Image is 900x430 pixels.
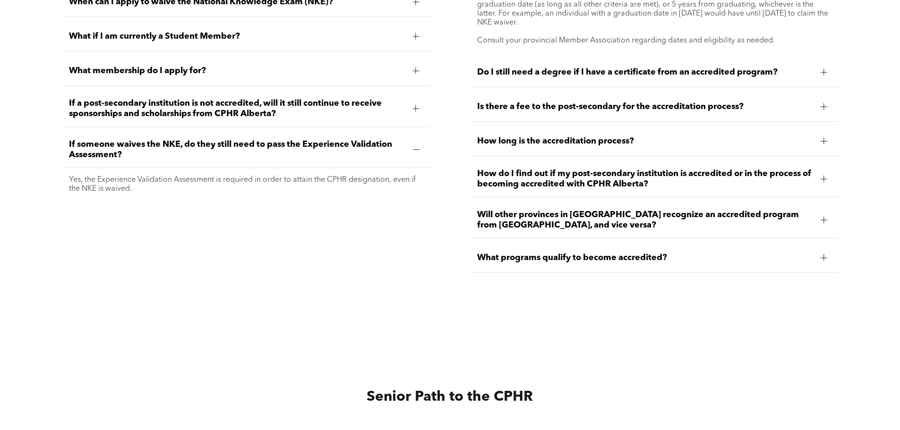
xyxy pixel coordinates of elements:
span: If a post-secondary institution is not accredited, will it still continue to receive sponsorships... [69,98,405,119]
span: How long is the accreditation process? [477,136,813,146]
p: Consult your provincial Member Association regarding dates and eligibility as needed. [477,36,831,45]
span: What membership do I apply for? [69,66,405,76]
span: Do I still need a degree if I have a certificate from an accredited program? [477,67,813,77]
span: How do I find out if my post-secondary institution is accredited or in the process of becoming ac... [477,169,813,189]
span: If someone waives the NKE, do they still need to pass the Experience Validation Assessment? [69,139,405,160]
span: What if I am currently a Student Member? [69,31,405,42]
p: Yes, the Experience Validation Assessment is required in order to attain the CPHR designation, ev... [69,176,423,194]
span: Is there a fee to the post-secondary for the accreditation process? [477,101,813,112]
span: What programs qualify to become accredited? [477,253,813,263]
span: Senior Path to the CPHR [367,390,533,404]
span: Will other provinces in [GEOGRAPHIC_DATA] recognize an accredited program from [GEOGRAPHIC_DATA],... [477,210,813,230]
